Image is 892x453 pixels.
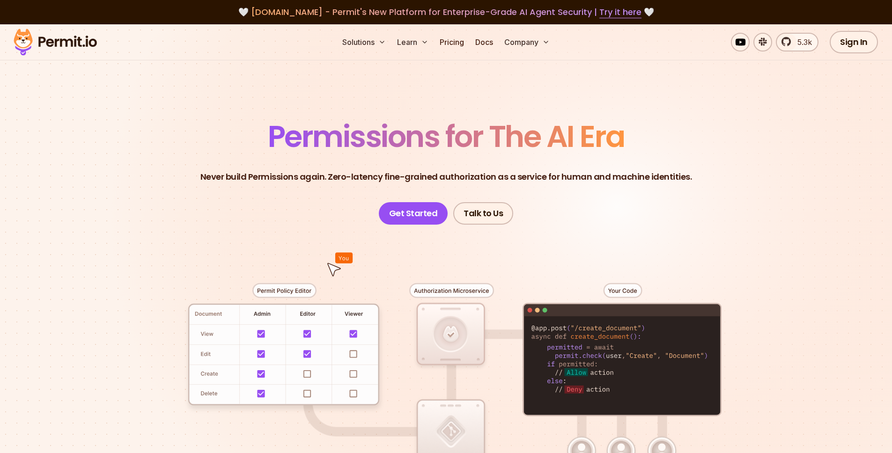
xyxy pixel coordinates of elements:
[501,33,553,51] button: Company
[251,6,641,18] span: [DOMAIN_NAME] - Permit's New Platform for Enterprise-Grade AI Agent Security |
[200,170,692,183] p: Never build Permissions again. Zero-latency fine-grained authorization as a service for human and...
[792,37,812,48] span: 5.3k
[776,33,818,51] a: 5.3k
[453,202,513,225] a: Talk to Us
[22,6,870,19] div: 🤍 🤍
[9,26,101,58] img: Permit logo
[339,33,390,51] button: Solutions
[599,6,641,18] a: Try it here
[268,116,625,157] span: Permissions for The AI Era
[472,33,497,51] a: Docs
[436,33,468,51] a: Pricing
[379,202,448,225] a: Get Started
[393,33,432,51] button: Learn
[830,31,878,53] a: Sign In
